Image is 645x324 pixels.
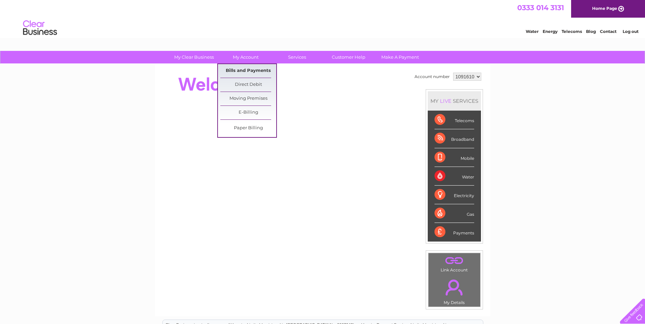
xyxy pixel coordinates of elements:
[321,51,377,63] a: Customer Help
[220,78,276,92] a: Direct Debit
[428,253,481,274] td: Link Account
[218,51,274,63] a: My Account
[269,51,325,63] a: Services
[166,51,222,63] a: My Clear Business
[526,29,539,34] a: Water
[220,64,276,78] a: Bills and Payments
[543,29,558,34] a: Energy
[428,274,481,307] td: My Details
[413,71,451,82] td: Account number
[220,121,276,135] a: Paper Billing
[372,51,428,63] a: Make A Payment
[220,106,276,119] a: E-Billing
[430,255,479,267] a: .
[435,129,474,148] div: Broadband
[435,148,474,167] div: Mobile
[430,275,479,299] a: .
[163,4,483,33] div: Clear Business is a trading name of Verastar Limited (registered in [GEOGRAPHIC_DATA] No. 3667643...
[435,223,474,241] div: Payments
[435,111,474,129] div: Telecoms
[586,29,596,34] a: Blog
[600,29,617,34] a: Contact
[439,98,453,104] div: LIVE
[435,186,474,204] div: Electricity
[562,29,582,34] a: Telecoms
[23,18,57,38] img: logo.png
[623,29,639,34] a: Log out
[517,3,564,12] a: 0333 014 3131
[220,92,276,106] a: Moving Premises
[428,91,481,111] div: MY SERVICES
[435,167,474,186] div: Water
[435,204,474,223] div: Gas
